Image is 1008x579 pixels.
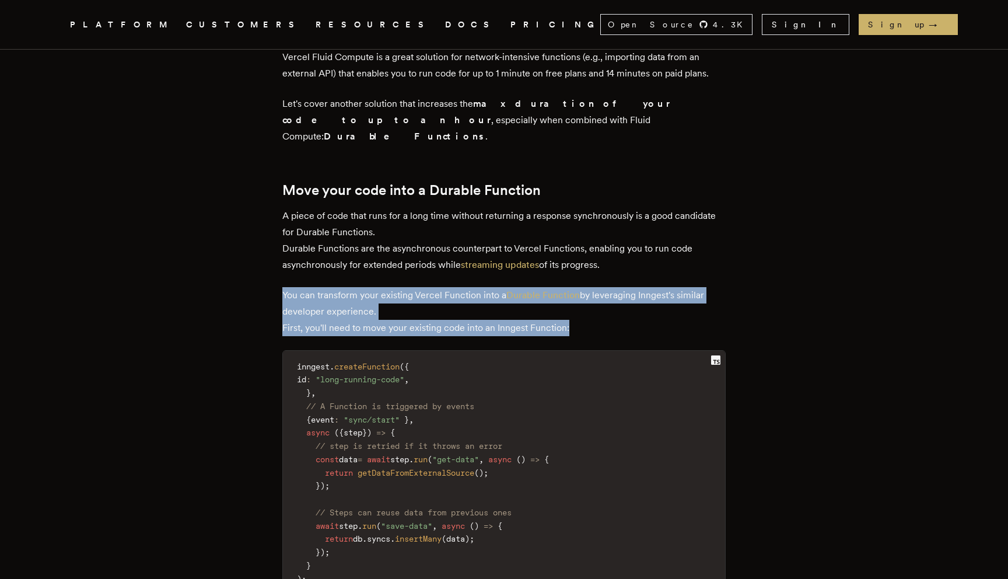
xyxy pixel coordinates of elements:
span: async [306,428,330,437]
span: = [358,455,362,464]
span: // A Function is triggered by events [306,402,474,411]
span: run [414,455,428,464]
span: ; [470,534,474,543]
a: streaming updates [461,259,539,270]
span: ( [442,534,446,543]
span: ) [320,481,325,490]
span: { [306,415,311,424]
span: ( [334,428,339,437]
span: insertMany [395,534,442,543]
span: db [353,534,362,543]
span: { [404,362,409,371]
span: ( [516,455,521,464]
span: await [316,521,339,531]
span: "long-running-code" [316,375,404,384]
a: Sign In [762,14,849,35]
span: { [339,428,344,437]
span: inngest [297,362,330,371]
a: DOCS [445,18,496,32]
span: } [306,388,311,397]
strong: max duration of your code to up to an hour [282,98,670,125]
span: step [339,521,358,531]
span: ) [465,534,470,543]
span: createFunction [334,362,400,371]
span: ) [479,468,484,477]
span: => [484,521,493,531]
span: , [311,388,316,397]
span: async [488,455,512,464]
span: data [339,455,358,464]
span: ) [521,455,526,464]
span: step [390,455,409,464]
span: { [544,455,549,464]
span: , [479,455,484,464]
span: ( [470,521,474,531]
span: ) [320,547,325,557]
a: PRICING [510,18,600,32]
span: ( [400,362,404,371]
span: "get-data" [432,455,479,464]
span: ; [484,468,488,477]
span: } [362,428,367,437]
span: . [330,362,334,371]
span: event [311,415,334,424]
span: id [297,375,306,384]
span: → [929,19,949,30]
span: ) [367,428,372,437]
span: => [530,455,540,464]
span: : [306,375,311,384]
p: You can transform your existing Vercel Function into a by leveraging Inngest's similar developer ... [282,287,726,336]
span: , [409,415,414,424]
p: Let's cover another solution that increases the , especially when combined with Fluid Compute: . [282,96,726,145]
span: ( [474,468,479,477]
span: } [316,481,320,490]
span: ; [325,547,330,557]
a: Sign up [859,14,958,35]
span: // step is retried if it throws an error [316,441,502,451]
span: , [404,375,409,384]
a: Durable Function [506,289,580,301]
span: . [358,521,362,531]
span: ; [325,481,330,490]
span: run [362,521,376,531]
span: async [442,521,465,531]
a: CUSTOMERS [186,18,302,32]
p: Vercel Fluid Compute is a great solution for network-intensive functions (e.g., importing data fr... [282,49,726,82]
span: Open Source [608,19,694,30]
span: syncs [367,534,390,543]
span: return [325,534,353,543]
span: const [316,455,339,464]
span: => [376,428,386,437]
span: getDataFromExternalSource [358,468,474,477]
span: step [344,428,362,437]
h2: Move your code into a Durable Function [282,182,726,198]
span: : [334,415,339,424]
span: . [409,455,414,464]
span: // Steps can reuse data from previous ones [316,508,512,517]
span: . [390,534,395,543]
span: data [446,534,465,543]
span: { [390,428,395,437]
p: A piece of code that runs for a long time without returning a response synchronously is a good ca... [282,208,726,273]
span: ( [428,455,432,464]
strong: Durable Functions [324,131,485,142]
span: , [432,521,437,531]
span: await [367,455,390,464]
span: return [325,468,353,477]
span: } [404,415,409,424]
span: { [498,521,502,531]
span: } [316,547,320,557]
span: } [306,561,311,570]
span: . [362,534,367,543]
button: RESOURCES [316,18,431,32]
span: "sync/start" [344,415,400,424]
span: ) [474,521,479,531]
span: ( [376,521,381,531]
button: PLATFORM [70,18,172,32]
span: "save-data" [381,521,432,531]
span: 4.3 K [713,19,750,30]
